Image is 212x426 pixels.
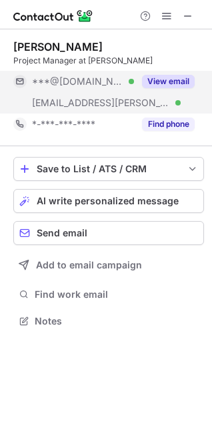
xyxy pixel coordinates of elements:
span: Send email [37,228,87,238]
span: Notes [35,315,199,327]
button: AI write personalized message [13,189,204,213]
button: Notes [13,312,204,331]
span: Add to email campaign [36,260,142,270]
img: ContactOut v5.3.10 [13,8,93,24]
span: [EMAIL_ADDRESS][PERSON_NAME][DOMAIN_NAME] [32,97,171,109]
button: Reveal Button [142,75,195,88]
div: Project Manager at [PERSON_NAME] [13,55,204,67]
button: Add to email campaign [13,253,204,277]
span: AI write personalized message [37,196,179,206]
span: ***@[DOMAIN_NAME] [32,75,124,87]
span: Find work email [35,288,199,300]
button: Find work email [13,285,204,304]
div: [PERSON_NAME] [13,40,103,53]
button: Send email [13,221,204,245]
div: Save to List / ATS / CRM [37,164,181,174]
button: save-profile-one-click [13,157,204,181]
button: Reveal Button [142,118,195,131]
